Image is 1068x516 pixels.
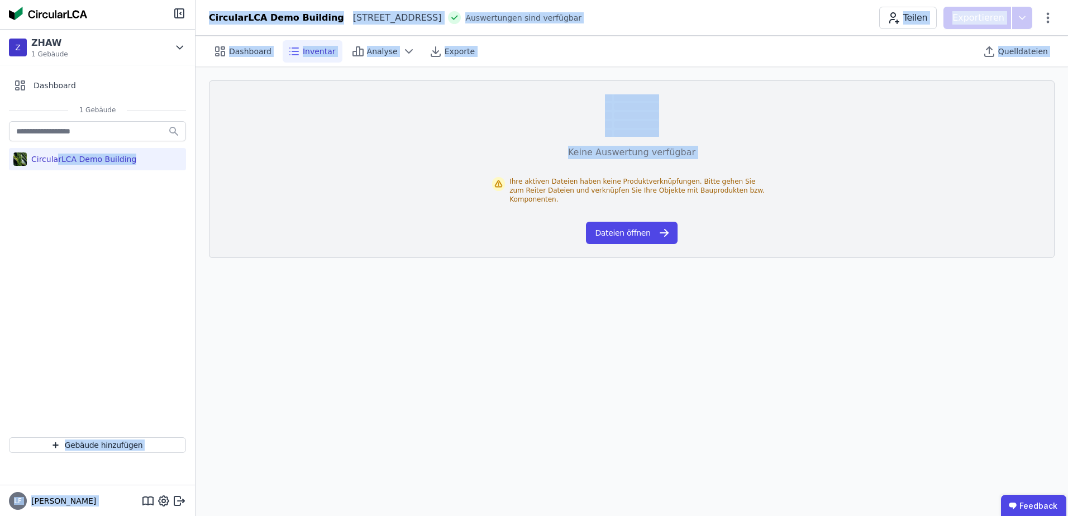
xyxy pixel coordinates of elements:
[14,498,22,504] span: LF
[31,50,68,59] span: 1 Gebäude
[27,154,136,165] div: CircularLCA Demo Building
[445,46,475,57] span: Exporte
[586,222,677,244] button: Dateien öffnen
[465,12,581,23] span: Auswertungen sind verfügbar
[367,46,398,57] span: Analyse
[998,46,1048,57] span: Quelldateien
[34,80,76,91] span: Dashboard
[229,46,271,57] span: Dashboard
[509,177,771,204] div: Ihre aktiven Dateien haben keine Produktverknüpfungen. Bitte gehen Sie zum Reiter Dateien und ver...
[31,36,68,50] div: ZHAW
[27,495,96,507] span: [PERSON_NAME]
[9,437,186,453] button: Gebäude hinzufügen
[9,39,27,56] div: Z
[344,11,442,25] div: [STREET_ADDRESS]
[68,106,127,114] span: 1 Gebäude
[209,11,344,25] div: CircularLCA Demo Building
[879,7,937,29] button: Teilen
[605,94,659,137] img: empty-state
[303,46,336,57] span: Inventar
[9,7,87,20] img: Concular
[13,150,27,168] img: CircularLCA Demo Building
[568,146,695,159] div: Keine Auswertung verfügbar
[952,11,1007,25] p: Exportieren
